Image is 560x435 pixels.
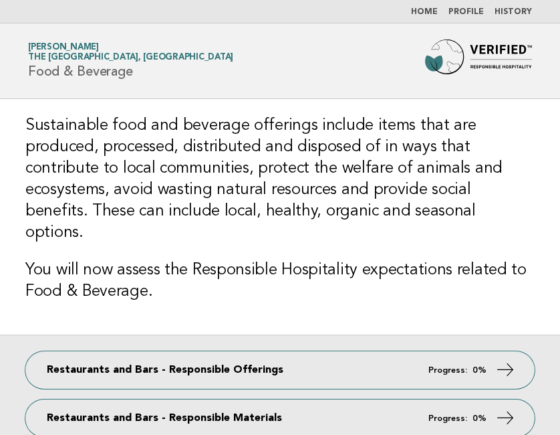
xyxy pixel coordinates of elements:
a: Restaurants and Bars - Responsible Offerings Progress: 0% [25,351,535,389]
strong: 0% [472,366,486,375]
a: History [495,8,532,16]
em: Progress: [428,414,467,423]
a: Home [411,8,438,16]
a: [PERSON_NAME]The [GEOGRAPHIC_DATA], [GEOGRAPHIC_DATA] [28,43,233,62]
em: Progress: [428,366,467,375]
span: The [GEOGRAPHIC_DATA], [GEOGRAPHIC_DATA] [28,54,233,62]
a: Profile [448,8,484,16]
strong: 0% [472,414,486,423]
img: Forbes Travel Guide [425,39,532,82]
h3: Sustainable food and beverage offerings include items that are produced, processed, distributed a... [25,115,535,244]
h1: Food & Beverage [28,43,233,78]
h3: You will now assess the Responsible Hospitality expectations related to Food & Beverage. [25,260,535,302]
